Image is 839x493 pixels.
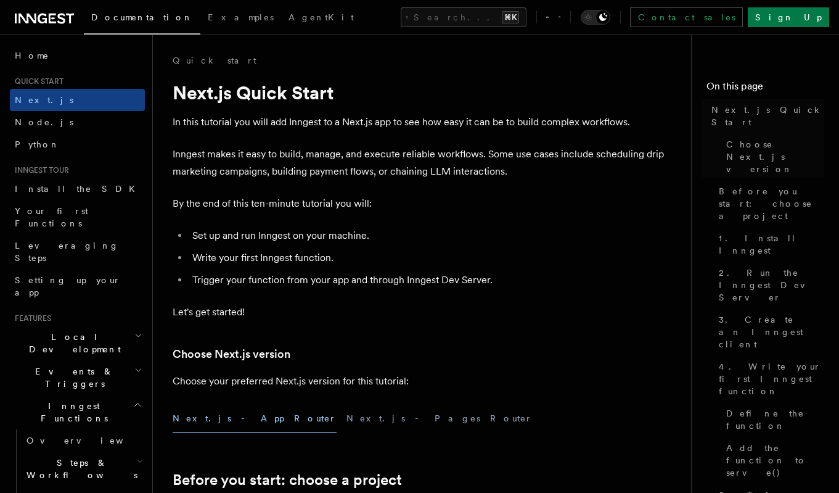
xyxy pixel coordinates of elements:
a: Home [10,44,145,67]
a: AgentKit [281,4,361,33]
a: Before you start: choose a project [714,180,824,227]
span: Your first Functions [15,206,88,228]
button: Steps & Workflows [22,452,145,486]
a: 4. Write your first Inngest function [714,355,824,402]
a: 2. Run the Inngest Dev Server [714,262,824,309]
span: Features [10,313,51,323]
a: 1. Install Inngest [714,227,824,262]
a: Install the SDK [10,178,145,200]
a: Node.js [10,111,145,133]
a: Next.js [10,89,145,111]
p: Inngest makes it easy to build, manage, and execute reliable workflows. Some use cases include sc... [173,146,666,180]
li: Write your first Inngest function. [189,249,666,267]
a: Sign Up [748,7,829,27]
span: Python [15,139,60,149]
button: Next.js - App Router [173,405,337,433]
a: Documentation [84,4,200,35]
a: Overview [22,429,145,452]
span: Documentation [91,12,193,22]
span: Events & Triggers [10,365,134,390]
span: Define the function [726,407,824,432]
span: Before you start: choose a project [719,185,824,222]
p: In this tutorial you will add Inngest to a Next.js app to see how easy it can be to build complex... [173,114,666,131]
h1: Next.js Quick Start [173,81,666,104]
button: Local Development [10,326,145,360]
span: 1. Install Inngest [719,232,824,257]
span: Leveraging Steps [15,241,119,263]
li: Set up and run Inngest on your machine. [189,227,666,244]
a: Setting up your app [10,269,145,304]
span: Home [15,49,49,62]
button: Search...⌘K [401,7,526,27]
a: Before you start: choose a project [173,471,402,489]
span: Next.js Quick Start [711,104,824,128]
span: Node.js [15,117,73,127]
span: Next.js [15,95,73,105]
kbd: ⌘K [502,11,519,23]
span: Local Development [10,331,134,355]
a: Your first Functions [10,200,145,234]
a: Quick start [173,54,256,67]
p: By the end of this ten-minute tutorial you will: [173,195,666,212]
p: Choose your preferred Next.js version for this tutorial: [173,373,666,390]
span: Steps & Workflows [22,457,137,481]
a: Leveraging Steps [10,234,145,269]
span: Install the SDK [15,184,142,194]
a: Add the function to serve() [721,437,824,484]
h4: On this page [706,79,824,99]
span: Quick start [10,77,63,86]
a: Python [10,133,145,155]
span: Setting up your app [15,275,121,297]
span: 3. Create an Inngest client [719,313,824,350]
span: 2. Run the Inngest Dev Server [719,267,824,304]
a: Contact sales [630,7,743,27]
span: Inngest tour [10,165,69,175]
a: Choose Next.js version [721,133,824,180]
a: Choose Next.js version [173,346,290,363]
span: Choose Next.js version [726,138,824,175]
span: Add the function to serve() [726,442,824,479]
li: Trigger your function from your app and through Inngest Dev Server. [189,271,666,289]
a: Examples [200,4,281,33]
button: Toggle dark mode [581,10,610,25]
button: Inngest Functions [10,395,145,429]
span: Overview [27,436,153,445]
button: Events & Triggers [10,360,145,395]
button: Next.js - Pages Router [346,405,533,433]
a: Define the function [721,402,824,437]
a: 3. Create an Inngest client [714,309,824,355]
a: Next.js Quick Start [706,99,824,133]
p: Let's get started! [173,304,666,321]
span: AgentKit [289,12,354,22]
span: Examples [208,12,274,22]
span: 4. Write your first Inngest function [719,360,824,397]
span: Inngest Functions [10,400,133,425]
